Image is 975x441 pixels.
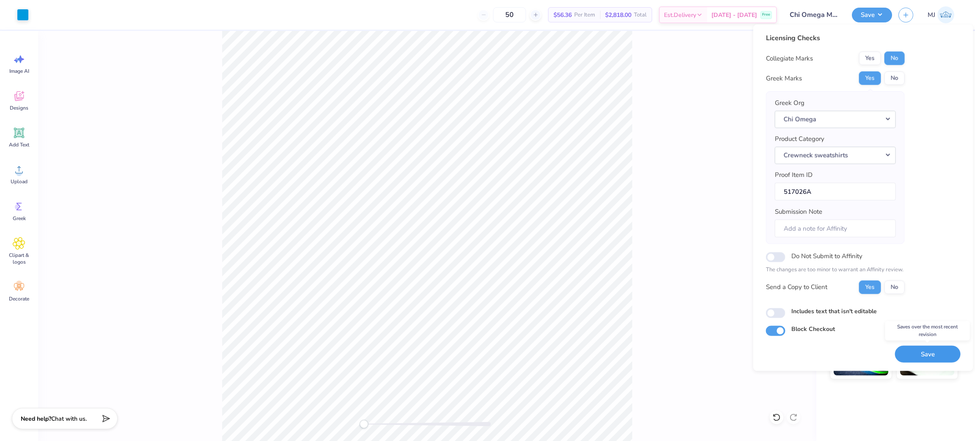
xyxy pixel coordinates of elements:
[791,251,862,262] label: Do Not Submit to Affinity
[9,68,29,74] span: Image AI
[21,415,51,423] strong: Need help?
[775,170,812,180] label: Proof Item ID
[775,219,896,237] input: Add a note for Affinity
[859,280,881,294] button: Yes
[775,110,896,128] button: Chi Omega
[762,12,770,18] span: Free
[360,420,368,428] div: Accessibility label
[634,11,647,19] span: Total
[775,134,824,144] label: Product Category
[9,295,29,302] span: Decorate
[605,11,631,19] span: $2,818.00
[884,280,905,294] button: No
[51,415,87,423] span: Chat with us.
[775,207,822,217] label: Submission Note
[493,7,526,22] input: – –
[928,10,935,20] span: MJ
[775,98,804,108] label: Greek Org
[783,6,846,23] input: Untitled Design
[13,215,26,222] span: Greek
[885,321,970,340] div: Saves over the most recent revision
[5,252,33,265] span: Clipart & logos
[884,72,905,85] button: No
[711,11,757,19] span: [DATE] - [DATE]
[791,324,835,333] label: Block Checkout
[574,11,595,19] span: Per Item
[9,141,29,148] span: Add Text
[664,11,696,19] span: Est. Delivery
[859,52,881,65] button: Yes
[895,345,961,363] button: Save
[775,146,896,164] button: Crewneck sweatshirts
[766,33,905,43] div: Licensing Checks
[11,178,28,185] span: Upload
[791,306,877,315] label: Includes text that isn't editable
[554,11,572,19] span: $56.36
[766,266,905,274] p: The changes are too minor to warrant an Affinity review.
[884,52,905,65] button: No
[10,105,28,111] span: Designs
[924,6,958,23] a: MJ
[852,8,892,22] button: Save
[859,72,881,85] button: Yes
[766,282,827,292] div: Send a Copy to Client
[766,73,802,83] div: Greek Marks
[937,6,954,23] img: Mark Joshua Mullasgo
[766,53,813,63] div: Collegiate Marks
